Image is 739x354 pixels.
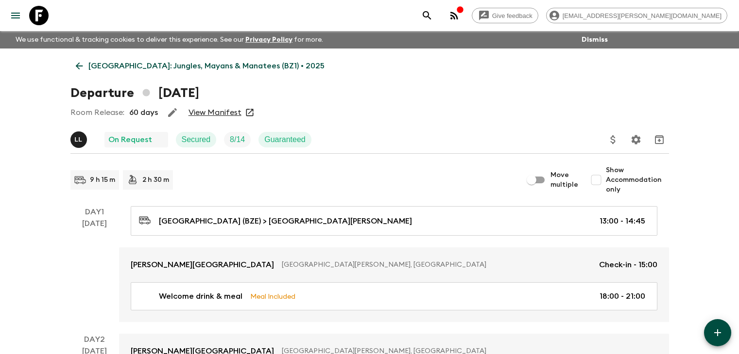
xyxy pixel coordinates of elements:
[70,134,89,142] span: Luis Lobos
[176,132,217,147] div: Secured
[182,134,211,145] p: Secured
[70,334,119,345] p: Day 2
[70,206,119,218] p: Day 1
[224,132,251,147] div: Trip Fill
[142,175,169,185] p: 2 h 30 m
[472,8,538,23] a: Give feedback
[70,107,124,118] p: Room Release:
[600,290,645,302] p: 18:00 - 21:00
[70,131,89,148] button: LL
[230,134,245,145] p: 8 / 14
[606,165,669,194] span: Show Accommodation only
[550,170,579,190] span: Move multiple
[245,36,292,43] a: Privacy Policy
[159,215,412,227] p: [GEOGRAPHIC_DATA] (BZE) > [GEOGRAPHIC_DATA][PERSON_NAME]
[131,206,657,236] a: [GEOGRAPHIC_DATA] (BZE) > [GEOGRAPHIC_DATA][PERSON_NAME]13:00 - 14:45
[282,260,591,270] p: [GEOGRAPHIC_DATA][PERSON_NAME], [GEOGRAPHIC_DATA]
[131,259,274,271] p: [PERSON_NAME][GEOGRAPHIC_DATA]
[70,56,330,76] a: [GEOGRAPHIC_DATA]: Jungles, Mayans & Manatees (BZ1) • 2025
[626,130,646,149] button: Settings
[88,60,325,72] p: [GEOGRAPHIC_DATA]: Jungles, Mayans & Manatees (BZ1) • 2025
[82,218,107,322] div: [DATE]
[599,259,657,271] p: Check-in - 15:00
[12,31,327,48] p: We use functional & tracking cookies to deliver this experience. See our for more.
[557,12,727,19] span: [EMAIL_ADDRESS][PERSON_NAME][DOMAIN_NAME]
[75,136,83,144] p: L L
[264,134,306,145] p: Guaranteed
[189,108,241,117] a: View Manifest
[600,215,645,227] p: 13:00 - 14:45
[579,33,610,47] button: Dismiss
[70,83,199,103] h1: Departure [DATE]
[6,6,25,25] button: menu
[129,107,158,118] p: 60 days
[417,6,437,25] button: search adventures
[650,130,669,149] button: Archive (Completed, Cancelled or Unsynced Departures only)
[119,247,669,282] a: [PERSON_NAME][GEOGRAPHIC_DATA][GEOGRAPHIC_DATA][PERSON_NAME], [GEOGRAPHIC_DATA]Check-in - 15:00
[603,130,623,149] button: Update Price, Early Bird Discount and Costs
[250,291,295,302] p: Meal Included
[546,8,727,23] div: [EMAIL_ADDRESS][PERSON_NAME][DOMAIN_NAME]
[159,290,242,302] p: Welcome drink & meal
[131,282,657,310] a: Welcome drink & mealMeal Included18:00 - 21:00
[90,175,115,185] p: 9 h 15 m
[108,134,152,145] p: On Request
[487,12,538,19] span: Give feedback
